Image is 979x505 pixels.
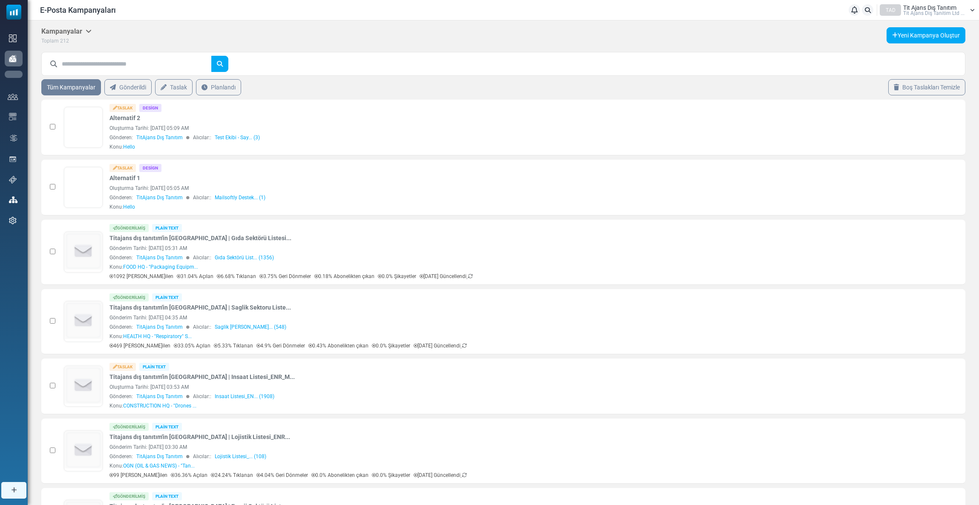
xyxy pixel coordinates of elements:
img: contacts-icon.svg [8,94,18,100]
img: empty-draft-icon2.svg [65,367,102,404]
span: TitAjans Dış Tanıtım [136,393,183,400]
span: TitAjans Dış Tanıtım [136,254,183,261]
div: Gönderim Tarihi: [DATE] 05:31 AM [109,244,841,252]
a: Gıda Sektörü List... (1356) [215,254,274,261]
span: HEALTH HQ - "Respiratory" S... [123,333,192,339]
div: Plain Text [152,224,182,232]
div: Gönderilmiş [109,492,149,500]
p: 4.04% Geri Dönmeler [256,471,308,479]
span: TitAjans Dış Tanıtım [136,194,183,201]
h5: Kampanyalar [41,27,92,35]
div: Gönderen: Alıcılar:: [109,323,841,331]
div: Oluşturma Tarihi: [DATE] 05:09 AM [109,124,841,132]
p: 0.18% Abonelikten çıkan [314,273,374,280]
img: support-icon.svg [9,176,17,184]
div: Taslak [109,164,136,172]
div: Taslak [109,363,136,371]
p: [DATE] Güncellendi [420,273,473,280]
div: Gönderim Tarihi: [DATE] 04:35 AM [109,314,841,321]
a: Planlandı [196,79,241,95]
a: Alternatif 1 [109,174,140,183]
div: TAD [880,4,901,16]
div: Plain Text [152,423,182,431]
img: campaigns-icon-active.png [9,55,17,62]
div: Konu: [109,143,135,151]
div: Gönderen: Alıcılar:: [109,194,841,201]
div: Gönderen: Alıcılar:: [109,134,841,141]
p: 36.36% Açılan [171,471,207,479]
a: Titajans dış tanıtım'in [GEOGRAPHIC_DATA] | Insaat Listesi_ENR_M... [109,373,295,382]
img: empty-draft-icon2.svg [65,431,102,469]
a: Titajans dış tanıtım'in [GEOGRAPHIC_DATA] | Lojistik Listesi_ENR... [109,433,290,442]
span: OGN (OIL & GAS NEWS) - "Tan... [123,463,195,469]
p: 4.9% Geri Dönmeler [256,342,305,350]
div: Konu: [109,402,196,410]
p: 469 [PERSON_NAME]ilen [109,342,170,350]
a: Gönderildi [104,79,152,95]
div: Taslak [109,104,136,112]
img: settings-icon.svg [9,217,17,224]
a: Test Ekibi - Say... (3) [215,134,260,141]
p: 0.43% Abonelikten çıkan [308,342,369,350]
div: Gönderen: Alıcılar:: [109,393,841,400]
div: Konu: [109,333,192,340]
span: FOOD HQ - "Packaging Equipm... [123,264,198,270]
div: Gönderilmiş [109,423,149,431]
div: Design [139,104,161,112]
a: Tüm Kampanyalar [41,79,101,95]
img: workflow.svg [9,133,18,143]
a: Boş Taslakları Temizle [888,79,965,95]
span: Hello [123,144,135,150]
p: 99 [PERSON_NAME]ilen [109,471,167,479]
div: Design [139,164,161,172]
p: 5.33% Tıklanan [214,342,253,350]
span: Toplam [41,38,59,44]
p: [DATE] Güncellendi [414,471,467,479]
a: Mailsoftly Destek... (1) [215,194,265,201]
p: 6.68% Tıklanan [217,273,256,280]
div: Konu: [109,203,135,211]
span: 212 [60,38,69,44]
div: Konu: [109,263,198,271]
span: TitAjans Dış Tanıtım [136,134,183,141]
div: Plain Text [152,293,182,301]
a: Alternatif 2 [109,114,140,123]
p: 33.05% Açılan [174,342,210,350]
img: empty-draft-icon2.svg [65,232,102,270]
div: Gönderen: Alıcılar:: [109,254,841,261]
p: 0.0% Şikayetler [372,342,410,350]
div: Plain Text [139,363,169,371]
a: Yeni Kampanya Oluştur [887,27,965,43]
div: Plain Text [152,492,182,500]
div: Gönderilmiş [109,224,149,232]
span: Hello [123,204,135,210]
p: 31.04% Açılan [177,273,213,280]
p: 24.24% Tıklanan [211,471,253,479]
img: landing_pages.svg [9,155,17,163]
span: E-Posta Kampanyaları [40,4,116,16]
a: Titajans dış tanıtım'in [GEOGRAPHIC_DATA] | Gıda Sektörü Listesi... [109,234,291,243]
span: CONSTRUCTION HQ - "Drones ... [123,403,196,409]
p: 0.0% Şikayetler [378,273,416,280]
div: Gönderim Tarihi: [DATE] 03:30 AM [109,443,841,451]
a: Saglik [PERSON_NAME]... (548) [215,323,286,331]
img: dashboard-icon.svg [9,34,17,42]
div: Oluşturma Tarihi: [DATE] 03:53 AM [109,383,841,391]
a: Lojistik Listesi_... (108) [215,453,266,460]
div: Oluşturma Tarihi: [DATE] 05:05 AM [109,184,841,192]
img: mailsoftly_icon_blue_white.svg [6,5,21,20]
p: 0.0% Şikayetler [372,471,410,479]
div: Gönderilmiş [109,293,149,301]
img: email-templates-icon.svg [9,113,17,121]
p: 0.0% Abonelikten çıkan [311,471,369,479]
span: Tit Ajans Dış Tanıtım [903,5,956,11]
a: Titajans dış tanıtım'in [GEOGRAPHIC_DATA] | Saglik Sektoru Liste... [109,303,291,312]
img: empty-draft-icon2.svg [65,302,102,339]
p: 1092 [PERSON_NAME]ilen [109,273,173,280]
span: Ti̇t Ajans Diş Tanitim Ltd ... [903,11,965,16]
span: TitAjans Dış Tanıtım [136,323,183,331]
a: Insaat Listesi_EN... (1908) [215,393,274,400]
div: Gönderen: Alıcılar:: [109,453,841,460]
p: 3.75% Geri Dönmeler [259,273,311,280]
span: TitAjans Dış Tanıtım [136,453,183,460]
